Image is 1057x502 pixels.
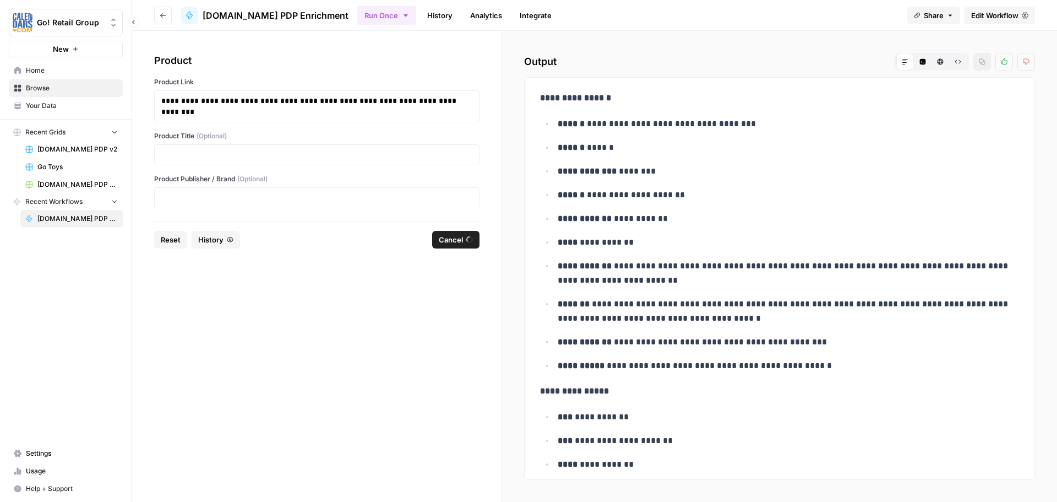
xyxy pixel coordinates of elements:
span: Recent Workflows [25,197,83,207]
span: Browse [26,83,118,93]
span: [DOMAIN_NAME] PDP Enrichment [203,9,348,22]
span: Go! Retail Group [37,17,103,28]
button: History [192,231,240,249]
button: Workspace: Go! Retail Group [9,9,123,36]
span: [DOMAIN_NAME] PDP v2 [37,144,118,154]
button: Run Once [357,6,416,25]
span: Home [26,66,118,75]
a: Settings [9,445,123,462]
span: Settings [26,449,118,458]
span: Recent Grids [25,127,66,137]
button: Share [907,7,960,24]
a: Browse [9,79,123,97]
a: Integrate [513,7,558,24]
a: [DOMAIN_NAME] PDP v2 [20,141,123,158]
a: Home [9,62,123,79]
span: Usage [26,466,118,476]
span: Reset [161,234,181,245]
button: Help + Support [9,480,123,498]
a: [DOMAIN_NAME] PDP Enrichment [20,210,123,228]
a: [DOMAIN_NAME] PDP Enrichment [181,7,348,24]
span: Share [924,10,944,21]
span: Edit Workflow [971,10,1018,21]
span: [DOMAIN_NAME] PDP Enrichment [37,214,118,224]
label: Product Publisher / Brand [154,174,480,184]
button: Reset [154,231,187,249]
span: Cancel [439,234,463,245]
span: (Optional) [197,131,227,141]
div: Product [154,53,480,68]
button: Recent Grids [9,124,123,141]
span: Go Toys [37,162,118,172]
label: Product Link [154,77,480,87]
button: New [9,41,123,57]
a: History [421,7,459,24]
span: History [198,234,224,245]
h2: Output [524,53,1035,71]
a: Analytics [464,7,509,24]
button: Recent Workflows [9,193,123,210]
span: New [53,44,69,55]
a: Your Data [9,97,123,115]
a: [DOMAIN_NAME] PDP Enrichment Grid [20,176,123,193]
span: (Optional) [237,174,268,184]
a: Usage [9,462,123,480]
a: Edit Workflow [965,7,1035,24]
label: Product Title [154,131,480,141]
span: Help + Support [26,484,118,494]
img: Go! Retail Group Logo [13,13,32,33]
span: [DOMAIN_NAME] PDP Enrichment Grid [37,180,118,190]
span: Your Data [26,101,118,111]
button: Cancel [432,231,480,249]
a: Go Toys [20,158,123,176]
